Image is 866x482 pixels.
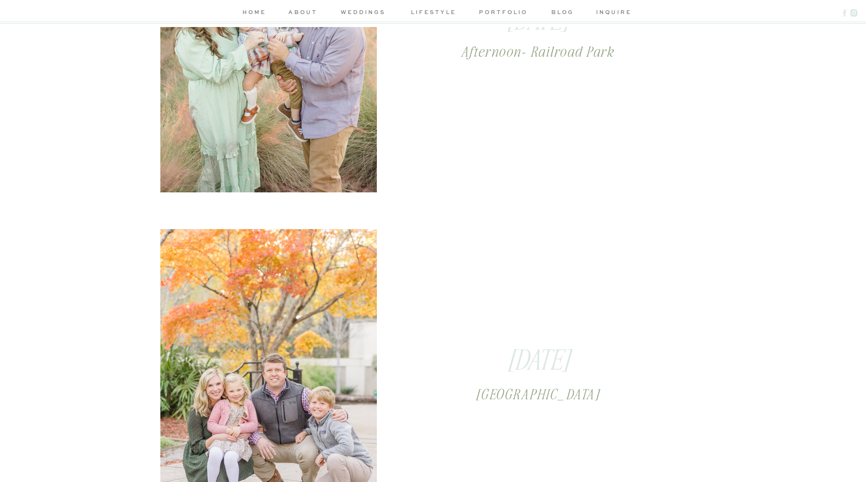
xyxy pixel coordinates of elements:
[596,8,627,19] a: inquire
[337,8,389,19] a: weddings
[383,385,692,421] a: [GEOGRAPHIC_DATA]
[547,8,578,19] a: blog
[477,8,529,19] a: portfolio
[240,8,268,19] a: home
[408,8,459,19] a: lifestyle
[287,8,319,19] a: about
[369,2,706,39] a: [DATE]
[369,342,706,379] a: [DATE]
[377,43,697,99] a: Afternoon- Railroad Park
